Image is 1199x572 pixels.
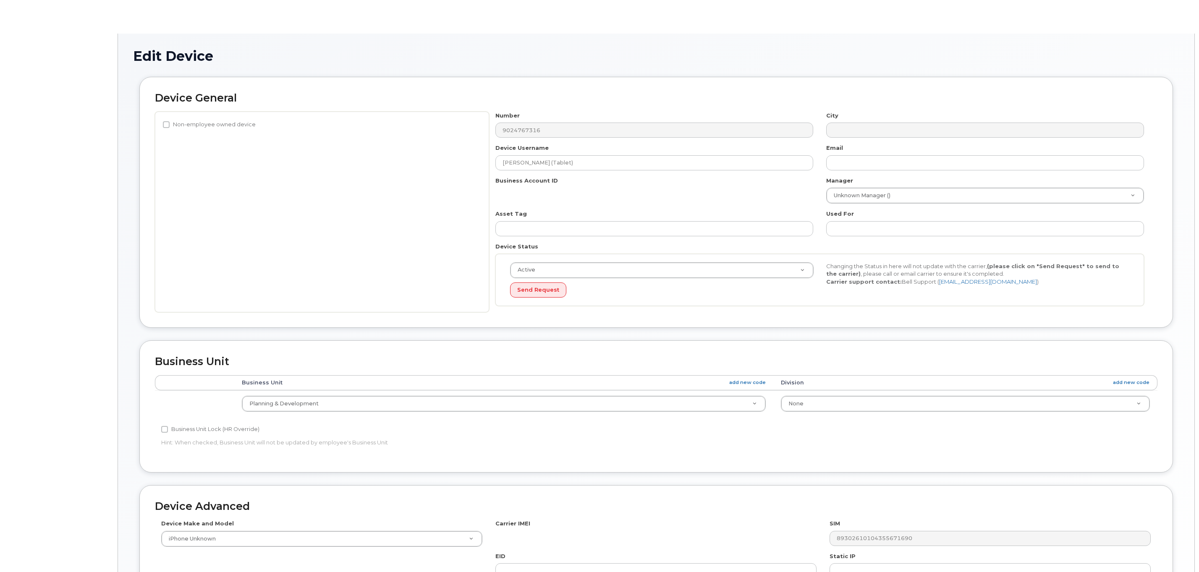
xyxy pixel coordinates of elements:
div: Changing the Status in here will not update with the carrier, , please call or email carrier to e... [820,262,1136,286]
a: None [781,396,1149,411]
input: Business Unit Lock (HR Override) [161,426,168,433]
a: Active [510,263,813,278]
th: Division [773,375,1157,390]
span: Active [513,266,535,274]
span: Planning & Development [249,400,319,407]
label: Email [826,144,843,152]
strong: Carrier support contact: [826,278,902,285]
label: City [826,112,838,120]
label: Number [495,112,520,120]
label: Carrier IMEI [495,520,530,528]
input: Non-employee owned device [163,121,170,128]
h1: Edit Device [133,49,1179,63]
label: Device Status [495,243,538,251]
h2: Device Advanced [155,501,1157,512]
label: Device Username [495,144,549,152]
p: Hint: When checked, Business Unit will not be updated by employee's Business Unit [161,439,817,447]
label: Business Account ID [495,177,558,185]
button: Send Request [510,282,566,298]
label: EID [495,552,505,560]
a: Unknown Manager () [827,188,1144,203]
a: add new code [1113,379,1149,386]
a: iPhone Unknown [162,531,482,546]
span: iPhone Unknown [164,535,216,543]
span: None [788,400,804,407]
label: Asset Tag [495,210,527,218]
label: SIM [830,520,840,528]
a: [EMAIL_ADDRESS][DOMAIN_NAME] [939,278,1037,285]
label: Device Make and Model [161,520,234,528]
span: Unknown Manager () [829,192,890,199]
label: Manager [826,177,853,185]
th: Business Unit [234,375,773,390]
h2: Business Unit [155,356,1157,368]
h2: Device General [155,92,1157,104]
a: Planning & Development [242,396,765,411]
label: Non-employee owned device [163,120,256,130]
label: Static IP [830,552,856,560]
a: add new code [729,379,766,386]
label: Used For [826,210,854,218]
label: Business Unit Lock (HR Override) [161,424,259,434]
